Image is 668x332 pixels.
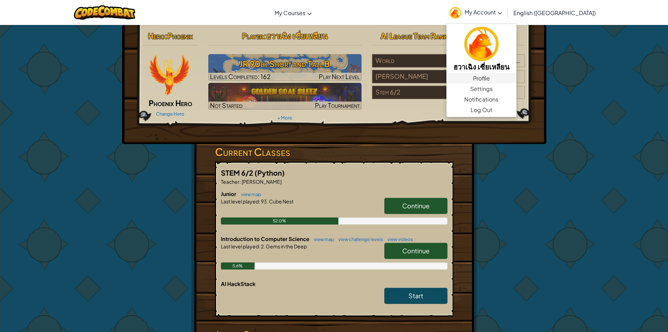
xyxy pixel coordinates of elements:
[242,31,263,41] span: Player
[215,144,453,160] h3: Current Classes
[210,101,243,109] span: Not Started
[241,178,282,185] span: [PERSON_NAME]
[266,31,328,41] span: ฮวาเฉิง เซี่ยเหลียน
[208,54,362,81] a: Play Next Level
[513,9,596,17] span: English ([GEOGRAPHIC_DATA])
[465,8,502,16] span: My Account
[372,54,448,67] div: World
[168,31,193,41] span: Phoenix
[221,198,259,204] span: Last level played
[372,70,448,83] div: [PERSON_NAME]
[271,3,315,22] a: My Courses
[208,83,362,110] img: Golden Goal
[315,101,360,109] span: Play Tournament
[221,190,237,197] span: Junior
[148,54,190,96] img: Codecombat-Pets-Phoenix-01.png
[165,31,168,41] span: :
[446,105,517,115] a: Log Out
[510,3,599,22] a: English ([GEOGRAPHIC_DATA])
[310,236,334,242] a: view map
[221,262,255,269] div: 5.6%
[260,243,265,249] span: 2.
[446,73,517,84] a: Profile
[372,86,448,99] div: Stem 6/2
[372,77,525,85] a: [PERSON_NAME]#9/40players
[450,7,461,19] img: avatar
[335,236,383,242] a: view challenge levels
[372,61,525,69] a: World#294,120/8,084,629players
[372,92,525,100] a: Stem 6/2#9/14players
[446,84,517,94] a: Settings
[221,243,259,249] span: Last level played
[275,9,305,17] span: My Courses
[237,191,261,197] a: view map
[221,217,339,224] div: 52.0%
[221,280,256,287] span: AI HackStack
[208,83,362,110] a: Not StartedPlay Tournament
[277,115,292,121] a: + More
[402,247,430,255] span: Continue
[268,198,293,204] span: Cube Nest
[446,94,517,105] a: Notifications
[148,31,165,41] span: Hero
[402,202,430,210] span: Continue
[259,198,260,204] span: :
[156,111,184,117] a: Change Hero
[221,235,310,242] span: Introduction to Computer Science
[260,198,268,204] span: 93.
[221,168,255,177] span: STEM 6/2
[259,243,260,249] span: :
[453,61,510,72] h5: ฮวาเฉิง เซี่ยเหลียน
[208,54,362,81] img: JR 90b: Short and Tall B
[446,26,517,73] a: ฮวาเฉิง เซี่ยเหลียน
[380,31,460,41] span: AI League Team Rankings
[263,31,266,41] span: :
[446,1,506,24] a: My Account
[221,178,239,185] span: Teacher
[464,95,498,104] span: Notifications
[384,288,447,304] a: Start
[384,236,413,242] a: view videos
[74,5,135,20] img: CodeCombat logo
[319,72,360,80] span: Play Next Level
[255,168,285,177] span: (Python)
[265,243,307,249] span: Gems in the Deep
[409,292,423,300] span: Start
[208,56,362,72] h3: JR 90b: Short and Tall B
[239,178,241,185] span: :
[149,98,192,108] span: Phoenix Hero
[464,27,499,61] img: avatar
[210,72,271,80] span: Levels Completed: 162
